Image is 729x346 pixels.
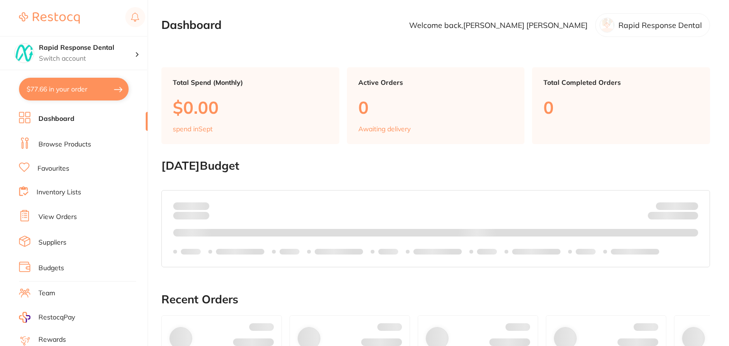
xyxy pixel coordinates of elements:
[358,98,514,117] p: 0
[378,248,398,255] p: Labels
[611,248,659,255] p: Labels extended
[512,248,561,255] p: Labels extended
[315,248,363,255] p: Labels extended
[38,212,77,222] a: View Orders
[543,98,699,117] p: 0
[618,21,702,29] p: Rapid Response Dental
[280,248,299,255] p: Labels
[19,12,80,24] img: Restocq Logo
[648,210,698,221] p: Remaining:
[161,293,710,306] h2: Recent Orders
[19,312,75,323] a: RestocqPay
[39,54,135,64] p: Switch account
[532,67,710,144] a: Total Completed Orders0
[543,79,699,86] p: Total Completed Orders
[161,18,222,32] h2: Dashboard
[38,114,75,124] a: Dashboard
[358,125,411,133] p: Awaiting delivery
[38,238,66,247] a: Suppliers
[38,264,64,273] a: Budgets
[38,313,75,322] span: RestocqPay
[680,201,698,210] strong: $NaN
[19,312,30,323] img: RestocqPay
[477,248,497,255] p: Labels
[161,159,710,173] h2: [DATE] Budget
[173,202,209,209] p: Spent:
[19,7,80,29] a: Restocq Logo
[38,289,55,298] a: Team
[173,79,328,86] p: Total Spend (Monthly)
[216,248,264,255] p: Labels extended
[409,21,588,29] p: Welcome back, [PERSON_NAME] [PERSON_NAME]
[39,43,135,53] h4: Rapid Response Dental
[173,125,213,133] p: spend in Sept
[19,78,129,100] button: $77.66 in your order
[173,210,209,221] p: month
[15,44,34,63] img: Rapid Response Dental
[173,98,328,117] p: $0.00
[576,248,596,255] p: Labels
[193,201,209,210] strong: $0.00
[38,335,66,345] a: Rewards
[181,248,201,255] p: Labels
[656,202,698,209] p: Budget:
[358,79,514,86] p: Active Orders
[161,67,339,144] a: Total Spend (Monthly)$0.00spend inSept
[347,67,525,144] a: Active Orders0Awaiting delivery
[37,164,69,173] a: Favourites
[37,188,81,197] a: Inventory Lists
[413,248,462,255] p: Labels extended
[38,140,91,149] a: Browse Products
[682,213,698,222] strong: $0.00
